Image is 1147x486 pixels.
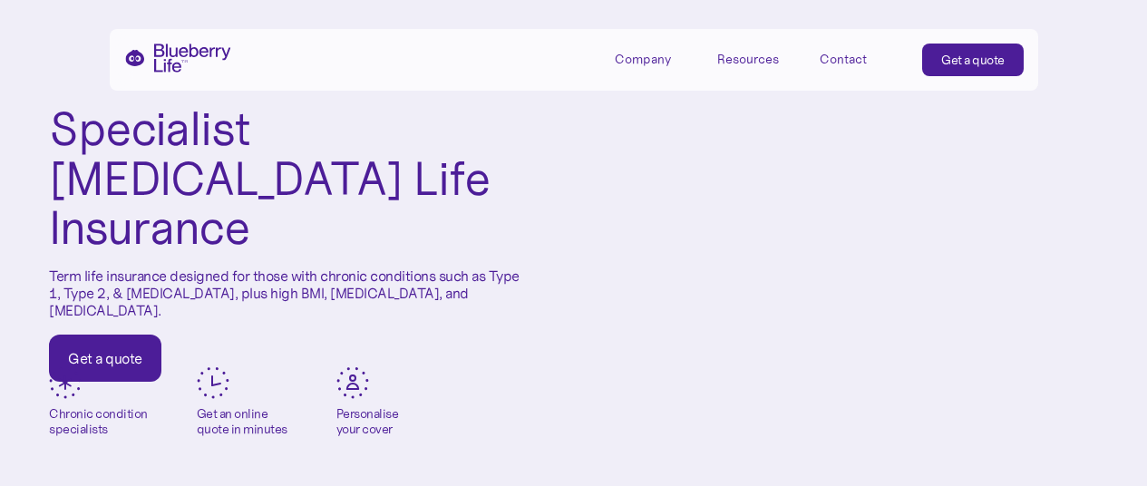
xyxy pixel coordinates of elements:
[717,44,799,73] div: Resources
[820,52,867,67] div: Contact
[49,335,161,382] a: Get a quote
[124,44,231,73] a: home
[49,104,525,253] h1: Specialist [MEDICAL_DATA] Life Insurance
[197,406,287,437] div: Get an online quote in minutes
[68,349,142,367] div: Get a quote
[820,44,901,73] a: Contact
[941,51,1005,69] div: Get a quote
[49,406,148,437] div: Chronic condition specialists
[717,52,779,67] div: Resources
[922,44,1024,76] a: Get a quote
[615,52,671,67] div: Company
[615,44,696,73] div: Company
[336,406,399,437] div: Personalise your cover
[49,267,525,320] p: Term life insurance designed for those with chronic conditions such as Type 1, Type 2, & [MEDICAL...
